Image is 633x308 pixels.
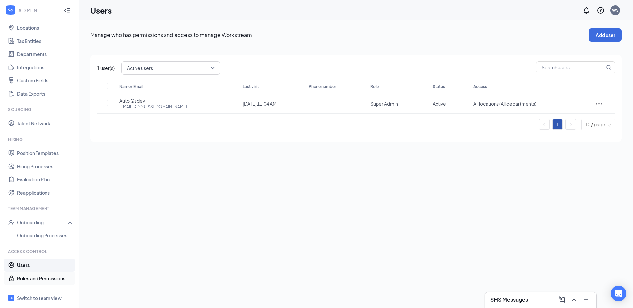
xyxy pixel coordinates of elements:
h1: Users [90,5,112,16]
svg: ComposeMessage [558,296,566,304]
input: Search users [536,62,605,73]
a: Reapplications [17,186,74,199]
svg: WorkstreamLogo [9,296,13,300]
div: Sourcing [8,107,72,112]
div: ADMIN [18,7,58,14]
span: Auto Qadev [119,97,145,104]
span: 1 user(s) [97,64,115,72]
button: ComposeMessage [557,294,567,305]
span: 10 / page [585,119,611,130]
a: Locations [17,21,74,34]
svg: Notifications [582,6,590,14]
a: Position Templates [17,146,74,160]
button: left [539,119,549,129]
a: Evaluation Plan [17,173,74,186]
svg: Collapse [64,7,70,14]
a: Hiring Processes [17,160,74,173]
button: Minimize [581,294,591,305]
a: Custom Fields [17,74,74,87]
a: Tax Entities [17,34,74,47]
svg: ActionsIcon [595,100,603,108]
th: Phone number [302,80,364,93]
div: Page Size [582,119,615,130]
th: Status [426,80,467,93]
div: Last visit [243,83,295,91]
span: [DATE] 11:04 AM [243,101,277,107]
a: Departments [17,47,74,61]
span: All locations (All departments) [473,101,536,107]
li: Next Page [565,119,576,130]
svg: UserCheck [8,219,15,226]
svg: MagnifyingGlass [606,65,611,70]
a: Roles and Permissions [17,272,74,285]
div: Switch to team view [17,295,62,301]
div: [EMAIL_ADDRESS][DOMAIN_NAME] [119,104,187,109]
li: Previous Page [539,119,550,130]
a: Users [17,259,74,272]
div: Role [370,83,419,91]
div: WS [612,7,618,13]
a: Talent Network [17,117,74,130]
div: Team Management [8,206,72,211]
svg: WorkstreamLogo [7,7,14,13]
span: right [569,122,573,126]
button: ChevronUp [569,294,579,305]
div: Access control [8,249,72,254]
a: Data Exports [17,87,74,100]
svg: QuestionInfo [597,6,605,14]
span: Active [433,101,446,107]
svg: Minimize [582,296,590,304]
a: Integrations [17,61,74,74]
a: Onboarding Processes [17,229,74,242]
p: Manage who has permissions and access to manage Workstream [90,31,589,39]
h3: SMS Messages [490,296,528,303]
li: 1 [552,119,563,130]
button: Add user [589,28,622,42]
span: Active users [127,63,153,73]
span: Super Admin [370,101,398,107]
span: left [542,122,546,126]
th: Access [467,80,583,93]
div: Onboarding [17,219,68,226]
div: Name/ Email [119,83,229,91]
button: right [566,119,576,129]
a: 1 [553,119,562,129]
div: Open Intercom Messenger [611,286,626,301]
div: Hiring [8,137,72,142]
svg: ChevronUp [570,296,578,304]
